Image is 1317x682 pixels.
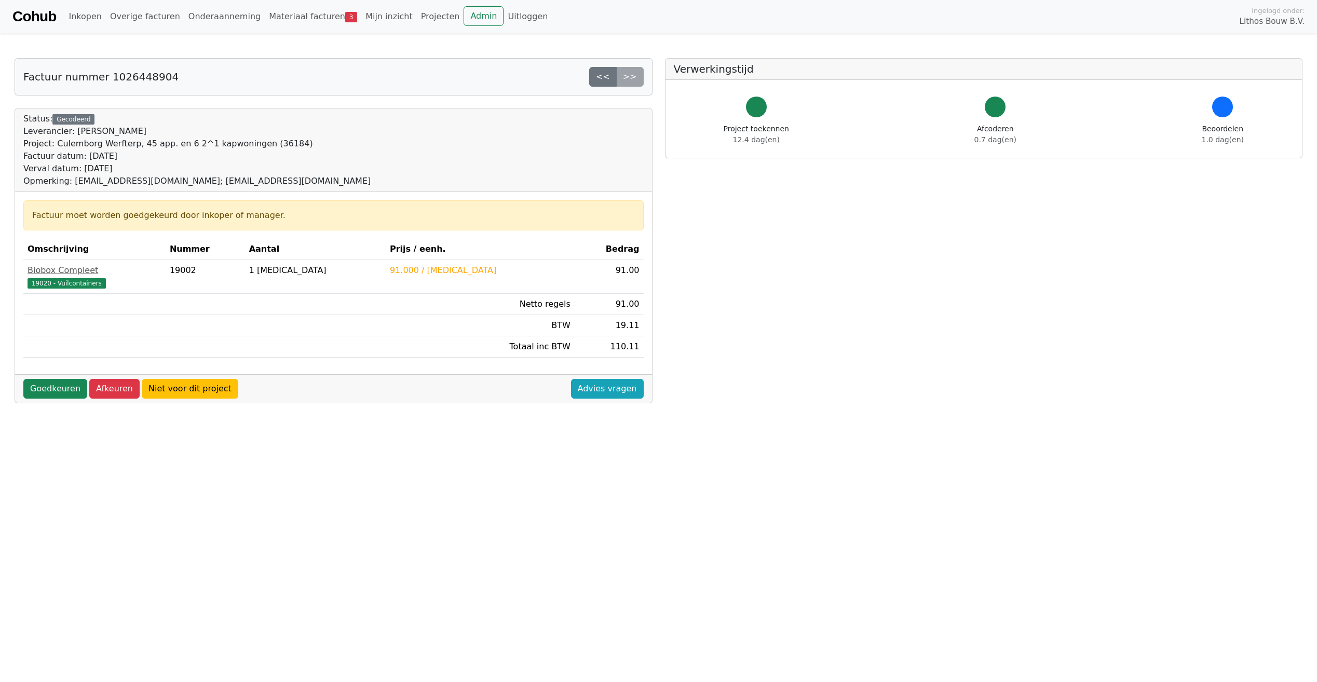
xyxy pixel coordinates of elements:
div: Afcoderen [974,124,1016,145]
td: 91.00 [575,294,644,315]
a: Advies vragen [571,379,644,399]
span: Lithos Bouw B.V. [1240,16,1305,28]
a: << [589,67,617,87]
span: 19020 - Vuilcontainers [28,278,106,289]
td: Totaal inc BTW [386,336,575,358]
a: Biobox Compleet19020 - Vuilcontainers [28,264,161,289]
a: Overige facturen [106,6,184,27]
h5: Factuur nummer 1026448904 [23,71,179,83]
td: 110.11 [575,336,644,358]
th: Omschrijving [23,239,166,260]
a: Onderaanneming [184,6,265,27]
span: 12.4 dag(en) [733,135,780,144]
div: Gecodeerd [52,114,94,125]
a: Admin [464,6,504,26]
td: Netto regels [386,294,575,315]
a: Mijn inzicht [361,6,417,27]
a: Uitloggen [504,6,552,27]
div: Verval datum: [DATE] [23,162,371,175]
span: Ingelogd onder: [1252,6,1305,16]
a: Cohub [12,4,56,29]
td: 19002 [166,260,245,294]
div: 1 [MEDICAL_DATA] [249,264,382,277]
div: Factuur datum: [DATE] [23,150,371,162]
a: Inkopen [64,6,105,27]
div: Factuur moet worden goedgekeurd door inkoper of manager. [32,209,635,222]
td: 91.00 [575,260,644,294]
th: Bedrag [575,239,644,260]
h5: Verwerkingstijd [674,63,1294,75]
div: Biobox Compleet [28,264,161,277]
div: Opmerking: [EMAIL_ADDRESS][DOMAIN_NAME]; [EMAIL_ADDRESS][DOMAIN_NAME] [23,175,371,187]
div: Beoordelen [1202,124,1244,145]
div: Leverancier: [PERSON_NAME] [23,125,371,138]
th: Prijs / eenh. [386,239,575,260]
span: 3 [345,12,357,22]
td: BTW [386,315,575,336]
div: Project toekennen [724,124,789,145]
th: Nummer [166,239,245,260]
span: 1.0 dag(en) [1202,135,1244,144]
a: Afkeuren [89,379,140,399]
a: Niet voor dit project [142,379,238,399]
a: Goedkeuren [23,379,87,399]
div: Status: [23,113,371,187]
a: Projecten [417,6,464,27]
td: 19.11 [575,315,644,336]
a: Materiaal facturen3 [265,6,361,27]
th: Aantal [245,239,386,260]
div: Project: Culemborg Werfterp, 45 app. en 6 2^1 kapwoningen (36184) [23,138,371,150]
span: 0.7 dag(en) [974,135,1016,144]
div: 91.000 / [MEDICAL_DATA] [390,264,571,277]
